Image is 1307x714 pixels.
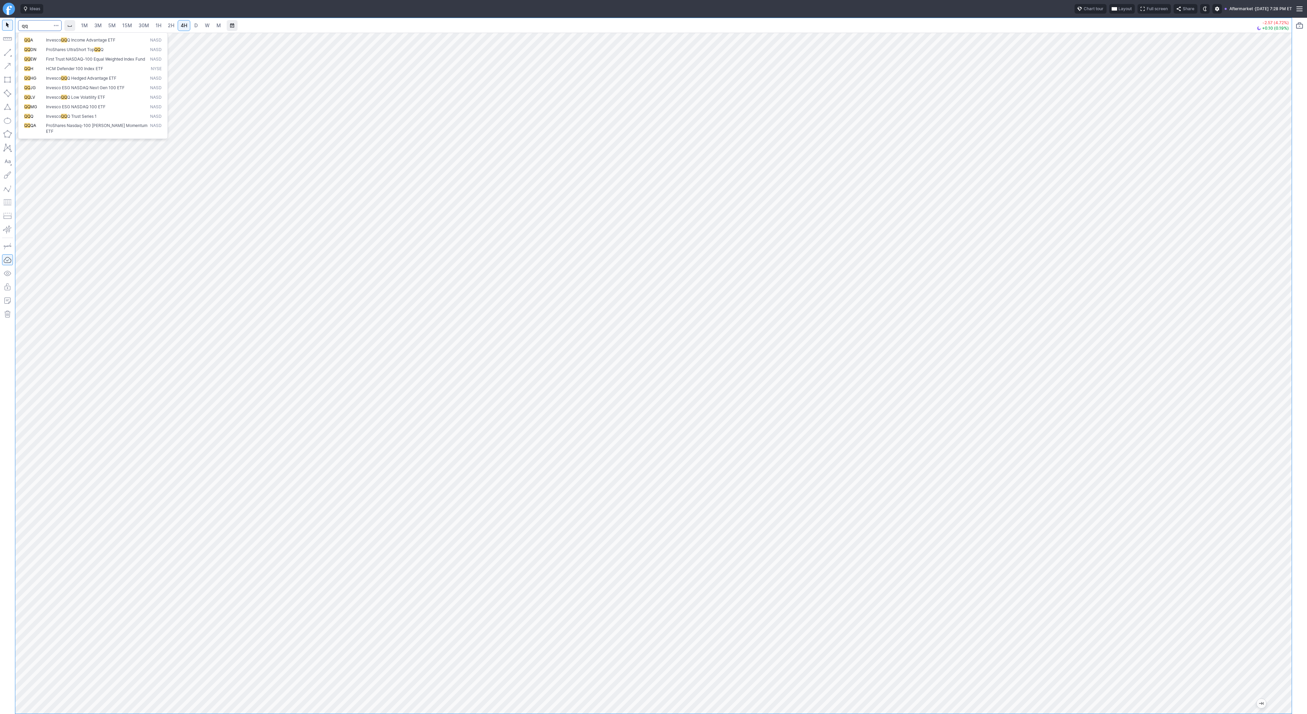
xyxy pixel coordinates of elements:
[150,95,162,100] span: NASD
[18,32,168,139] div: Search
[30,104,37,109] span: MG
[151,66,162,72] span: NYSE
[1084,5,1103,12] span: Chart tour
[24,76,30,81] span: QQ
[181,22,187,28] span: 4H
[18,20,62,31] input: Search
[46,85,125,90] span: Invesco ESG NASDAQ Next Gen 100 ETF
[1262,26,1289,30] span: +0.10 (0.19%)
[24,114,30,119] span: QQ
[2,282,13,292] button: Lock drawings
[1075,4,1107,14] button: Chart tour
[24,37,30,43] span: QQ
[46,47,94,52] span: ProShares UltraShort Top
[61,76,67,81] span: QQ
[122,22,132,28] span: 15M
[2,254,13,265] button: Drawings Autosave: On
[191,20,201,31] a: D
[30,47,36,52] span: DN
[24,95,30,100] span: QQ
[2,88,13,99] button: Rotated rectangle
[1257,21,1289,25] p: -2.57 (4.72%)
[2,197,13,208] button: Fibonacci retracements
[178,20,190,31] a: 4H
[150,114,162,120] span: NASD
[30,66,33,71] span: H
[2,74,13,85] button: Rectangle
[119,20,135,31] a: 15M
[30,76,36,81] span: HG
[67,76,116,81] span: Q Hedged Advantage ETF
[100,47,103,52] span: Q
[1147,5,1168,12] span: Full screen
[150,47,162,53] span: NASD
[202,20,213,31] a: W
[24,47,30,52] span: QQ
[46,104,106,109] span: Invesco ESG NASDAQ 100 ETF
[2,47,13,58] button: Line
[30,123,36,128] span: QA
[2,156,13,167] button: Text
[150,123,162,134] span: NASD
[46,76,61,81] span: Invesco
[1255,5,1292,12] span: [DATE] 7:28 PM ET
[1109,4,1135,14] button: Layout
[168,22,174,28] span: 2H
[205,22,210,28] span: W
[24,104,30,109] span: QQ
[3,3,15,15] a: Finviz.com
[2,210,13,221] button: Position
[2,309,13,320] button: Remove all autosaved drawings
[2,268,13,279] button: Hide drawings
[64,20,75,31] button: Interval
[150,76,162,81] span: NASD
[30,5,40,12] span: Ideas
[46,95,61,100] span: Invesco
[24,85,30,90] span: QQ
[46,123,147,134] span: ProShares Nasdaq-100 [PERSON_NAME] Momentum ETF
[2,129,13,140] button: Polygon
[135,20,152,31] a: 30M
[150,57,162,62] span: NASD
[94,22,102,28] span: 3M
[30,37,33,43] span: A
[165,20,177,31] a: 2H
[46,37,61,43] span: Invesco
[2,20,13,31] button: Mouse
[1137,4,1171,14] button: Full screen
[46,66,103,71] span: HCM Defender 100 Index ETF
[78,20,91,31] a: 1M
[1294,20,1305,31] button: Portfolio watchlist
[150,37,162,43] span: NASD
[1118,5,1132,12] span: Layout
[81,22,88,28] span: 1M
[1200,4,1210,14] button: Toggle dark mode
[30,57,36,62] span: EW
[2,101,13,112] button: Triangle
[108,22,116,28] span: 5M
[30,85,36,90] span: JG
[1257,699,1266,708] button: Jump to the most recent bar
[61,95,67,100] span: QQ
[24,57,30,62] span: QQ
[24,66,30,71] span: QQ
[2,61,13,72] button: Arrow
[216,22,221,28] span: M
[46,114,61,119] span: Invesco
[67,114,97,119] span: Q Trust Series 1
[2,295,13,306] button: Add note
[156,22,161,28] span: 1H
[94,47,100,52] span: QQ
[67,37,115,43] span: Q Income Advantage ETF
[213,20,224,31] a: M
[1229,5,1255,12] span: Aftermarket ·
[2,224,13,235] button: Anchored VWAP
[91,20,105,31] a: 3M
[2,170,13,180] button: Brush
[2,183,13,194] button: Elliott waves
[1183,5,1194,12] span: Share
[227,20,238,31] button: Range
[24,123,30,128] span: QQ
[46,57,145,62] span: First Trust NASDAQ-100 Equal Weighted Index Fund
[20,4,43,14] button: Ideas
